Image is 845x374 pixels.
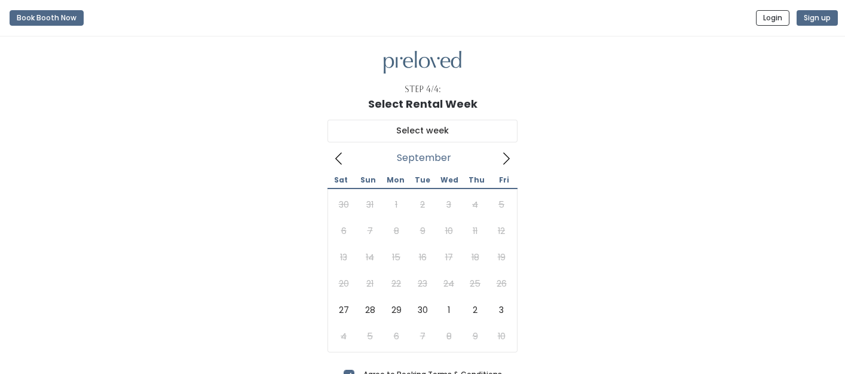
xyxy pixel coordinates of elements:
[488,297,515,323] span: October 3, 2025
[462,297,488,323] span: October 2, 2025
[10,5,84,31] a: Book Booth Now
[463,177,490,184] span: Thu
[382,177,409,184] span: Mon
[491,177,518,184] span: Fri
[357,297,383,323] span: September 28, 2025
[383,297,409,323] span: September 29, 2025
[756,10,789,26] button: Login
[409,297,436,323] span: September 30, 2025
[384,51,461,74] img: preloved logo
[10,10,84,26] button: Book Booth Now
[327,177,354,184] span: Sat
[436,177,463,184] span: Wed
[405,83,441,96] div: Step 4/4:
[368,98,477,110] h1: Select Rental Week
[330,297,357,323] span: September 27, 2025
[327,120,518,142] input: Select week
[397,156,451,160] span: September
[354,177,381,184] span: Sun
[797,10,838,26] button: Sign up
[436,297,462,323] span: October 1, 2025
[409,177,436,184] span: Tue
